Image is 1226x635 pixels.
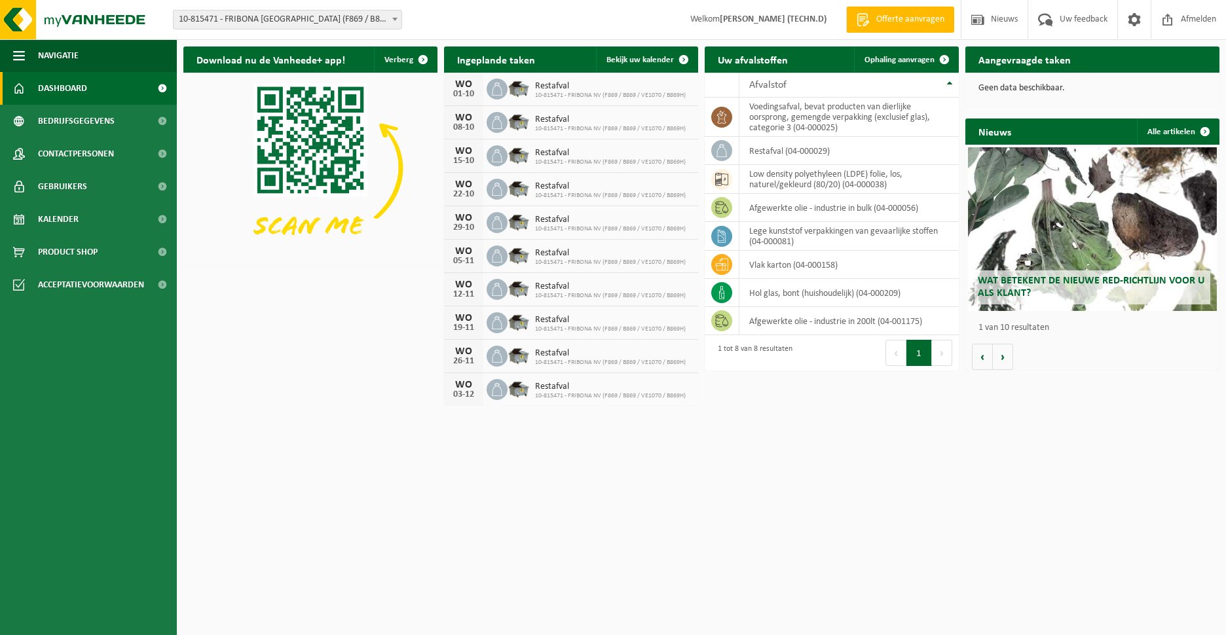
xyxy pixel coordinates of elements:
[535,292,686,300] span: 10-815471 - FRIBONA NV (F869 / B869 / VE1070 / B869H)
[535,181,686,192] span: Restafval
[451,357,477,366] div: 26-11
[451,290,477,299] div: 12-11
[451,390,477,399] div: 03-12
[451,190,477,199] div: 22-10
[606,56,674,64] span: Bekijk uw kalender
[535,225,686,233] span: 10-815471 - FRIBONA NV (F869 / B869 / VE1070 / B869H)
[7,606,219,635] iframe: chat widget
[451,380,477,390] div: WO
[183,46,358,72] h2: Download nu de Vanheede+ app!
[508,277,530,299] img: WB-5000-GAL-GY-01
[739,137,959,165] td: restafval (04-000029)
[535,281,686,292] span: Restafval
[173,10,402,29] span: 10-815471 - FRIBONA NV (F869 / B869 / VE1070 / B869H) - OOSTKAMP
[508,210,530,232] img: WB-5000-GAL-GY-01
[508,344,530,366] img: WB-5000-GAL-GY-01
[535,125,686,133] span: 10-815471 - FRIBONA NV (F869 / B869 / VE1070 / B869H)
[993,344,1013,370] button: Volgende
[978,276,1204,299] span: Wat betekent de nieuwe RED-richtlijn voor u als klant?
[932,340,952,366] button: Next
[705,46,801,72] h2: Uw afvalstoffen
[535,81,686,92] span: Restafval
[535,315,686,325] span: Restafval
[508,177,530,199] img: WB-5000-GAL-GY-01
[535,392,686,400] span: 10-815471 - FRIBONA NV (F869 / B869 / VE1070 / B869H)
[451,313,477,323] div: WO
[535,192,686,200] span: 10-815471 - FRIBONA NV (F869 / B869 / VE1070 / B869H)
[1137,118,1218,145] a: Alle artikelen
[444,46,548,72] h2: Ingeplande taken
[38,39,79,72] span: Navigatie
[873,13,948,26] span: Offerte aanvragen
[451,280,477,290] div: WO
[183,73,437,263] img: Download de VHEPlus App
[978,323,1213,333] p: 1 van 10 resultaten
[451,257,477,266] div: 05-11
[374,46,436,73] button: Verberg
[451,213,477,223] div: WO
[38,170,87,203] span: Gebruikers
[451,146,477,156] div: WO
[596,46,697,73] a: Bekijk uw kalender
[535,92,686,100] span: 10-815471 - FRIBONA NV (F869 / B869 / VE1070 / B869H)
[451,179,477,190] div: WO
[451,113,477,123] div: WO
[508,110,530,132] img: WB-5000-GAL-GY-01
[38,72,87,105] span: Dashboard
[451,246,477,257] div: WO
[965,118,1024,144] h2: Nieuws
[535,215,686,225] span: Restafval
[38,268,144,301] span: Acceptatievoorwaarden
[508,377,530,399] img: WB-5000-GAL-GY-01
[720,14,827,24] strong: [PERSON_NAME] (TECHN.D)
[739,194,959,222] td: afgewerkte olie - industrie in bulk (04-000056)
[38,236,98,268] span: Product Shop
[854,46,957,73] a: Ophaling aanvragen
[384,56,413,64] span: Verberg
[508,310,530,333] img: WB-5000-GAL-GY-01
[711,338,792,367] div: 1 tot 8 van 8 resultaten
[846,7,954,33] a: Offerte aanvragen
[965,46,1084,72] h2: Aangevraagde taken
[535,325,686,333] span: 10-815471 - FRIBONA NV (F869 / B869 / VE1070 / B869H)
[508,77,530,99] img: WB-5000-GAL-GY-01
[739,279,959,307] td: hol glas, bont (huishoudelijk) (04-000209)
[739,222,959,251] td: lege kunststof verpakkingen van gevaarlijke stoffen (04-000081)
[535,359,686,367] span: 10-815471 - FRIBONA NV (F869 / B869 / VE1070 / B869H)
[885,340,906,366] button: Previous
[451,323,477,333] div: 19-11
[451,79,477,90] div: WO
[451,223,477,232] div: 29-10
[508,244,530,266] img: WB-5000-GAL-GY-01
[174,10,401,29] span: 10-815471 - FRIBONA NV (F869 / B869 / VE1070 / B869H) - OOSTKAMP
[451,346,477,357] div: WO
[38,105,115,137] span: Bedrijfsgegevens
[535,115,686,125] span: Restafval
[451,123,477,132] div: 08-10
[535,158,686,166] span: 10-815471 - FRIBONA NV (F869 / B869 / VE1070 / B869H)
[451,156,477,166] div: 15-10
[739,251,959,279] td: vlak karton (04-000158)
[968,147,1217,311] a: Wat betekent de nieuwe RED-richtlijn voor u als klant?
[451,90,477,99] div: 01-10
[535,248,686,259] span: Restafval
[739,165,959,194] td: low density polyethyleen (LDPE) folie, los, naturel/gekleurd (80/20) (04-000038)
[508,143,530,166] img: WB-5000-GAL-GY-01
[972,344,993,370] button: Vorige
[906,340,932,366] button: 1
[749,80,787,90] span: Afvalstof
[739,98,959,137] td: voedingsafval, bevat producten van dierlijke oorsprong, gemengde verpakking (exclusief glas), cat...
[38,203,79,236] span: Kalender
[38,137,114,170] span: Contactpersonen
[535,259,686,266] span: 10-815471 - FRIBONA NV (F869 / B869 / VE1070 / B869H)
[864,56,935,64] span: Ophaling aanvragen
[535,348,686,359] span: Restafval
[535,148,686,158] span: Restafval
[739,307,959,335] td: afgewerkte olie - industrie in 200lt (04-001175)
[535,382,686,392] span: Restafval
[978,84,1206,93] p: Geen data beschikbaar.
